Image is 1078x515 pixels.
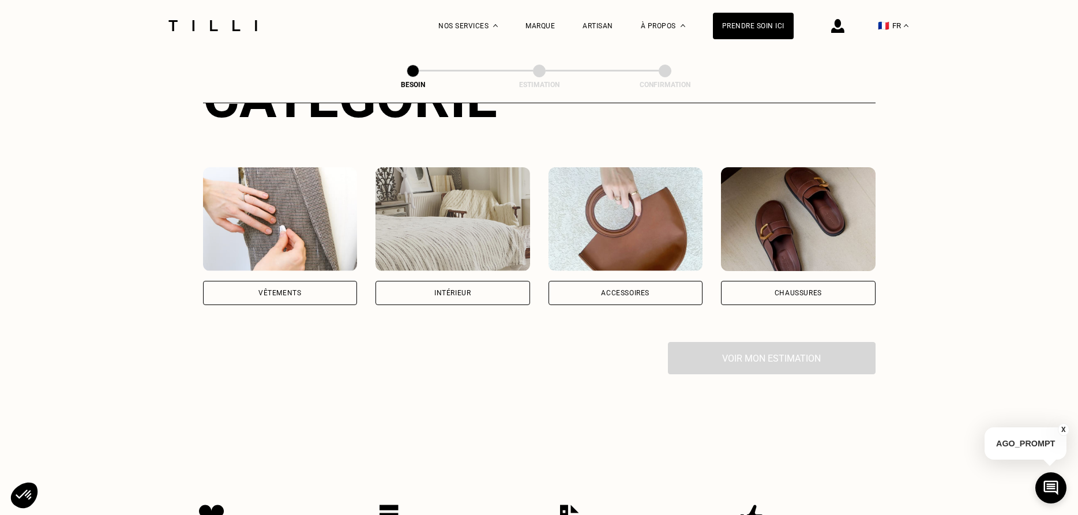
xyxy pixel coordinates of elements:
[583,22,613,30] a: Artisan
[355,81,471,89] div: Besoin
[713,13,794,39] a: Prendre soin ici
[258,290,301,296] div: Vêtements
[1058,423,1069,436] button: X
[831,19,844,33] img: icône connexion
[434,290,471,296] div: Intérieur
[164,20,261,31] img: Logo du service de couturière Tilli
[482,81,597,89] div: Estimation
[775,290,822,296] div: Chaussures
[549,167,703,271] img: Accessoires
[607,81,723,89] div: Confirmation
[525,22,555,30] a: Marque
[681,24,685,27] img: Menu déroulant à propos
[601,290,649,296] div: Accessoires
[878,20,889,31] span: 🇫🇷
[904,24,908,27] img: menu déroulant
[203,167,358,271] img: Vêtements
[985,427,1066,460] p: AGO_PROMPT
[493,24,498,27] img: Menu déroulant
[375,167,530,271] img: Intérieur
[721,167,876,271] img: Chaussures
